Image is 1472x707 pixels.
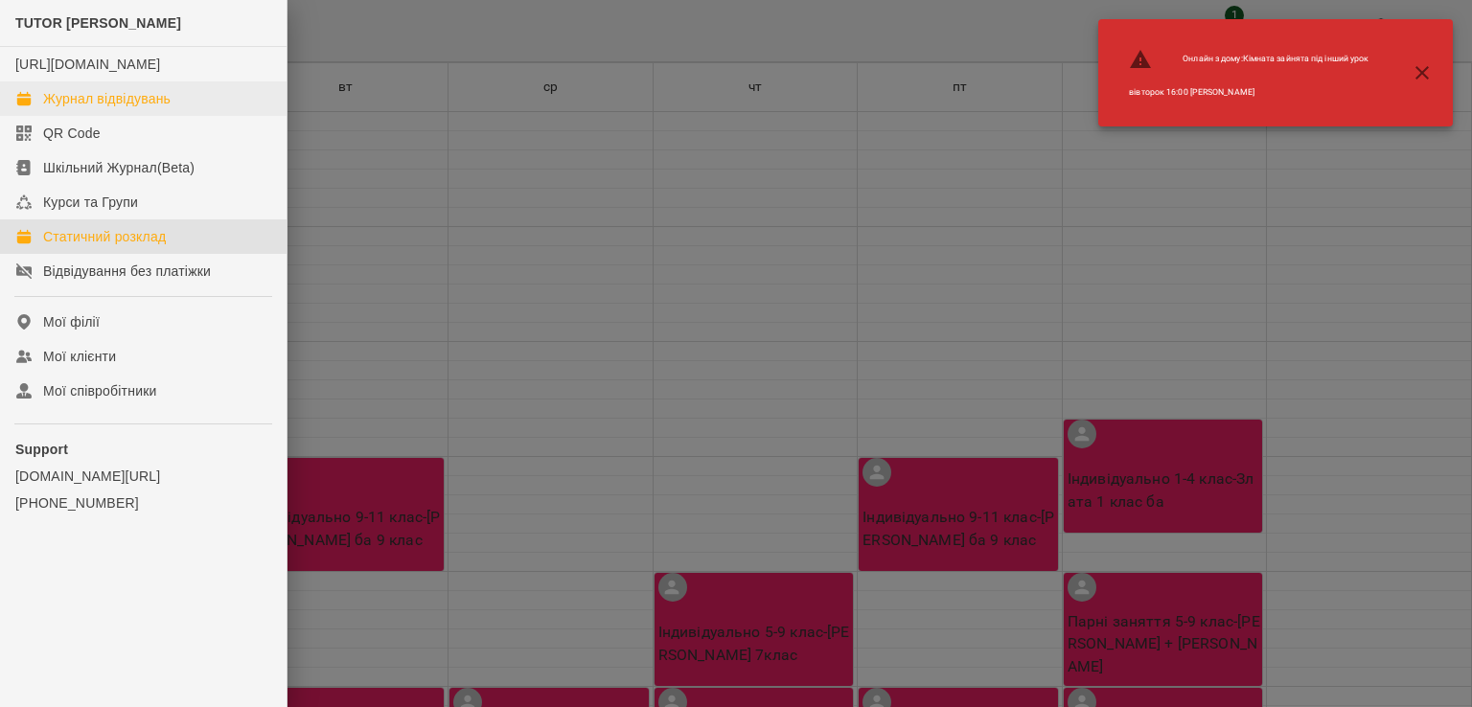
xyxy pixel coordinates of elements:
[15,493,271,513] a: [PHONE_NUMBER]
[43,124,101,143] div: QR Code
[1114,40,1384,79] li: Онлайн з дому : Кімната зайнята під інший урок
[43,193,138,212] div: Курси та Групи
[15,15,181,31] span: TUTOR [PERSON_NAME]
[43,227,166,246] div: Статичний розклад
[43,381,157,400] div: Мої співробітники
[43,312,100,331] div: Мої філії
[15,467,271,486] a: [DOMAIN_NAME][URL]
[43,347,116,366] div: Мої клієнти
[1114,79,1384,106] li: вівторок 16:00 [PERSON_NAME]
[43,89,171,108] div: Журнал відвідувань
[15,440,271,459] p: Support
[43,262,211,281] div: Відвідування без платіжки
[43,158,195,177] div: Шкільний Журнал(Beta)
[15,57,160,72] a: [URL][DOMAIN_NAME]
